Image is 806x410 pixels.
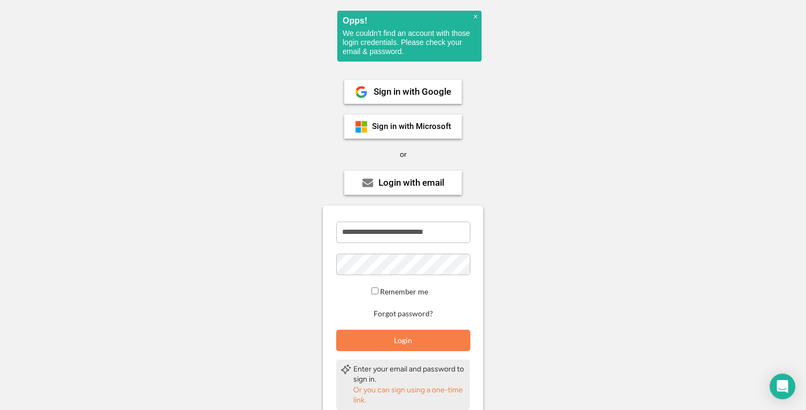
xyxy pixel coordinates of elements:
div: or [400,149,407,160]
div: Or you can sign using a one-time link. [353,385,466,406]
div: Open Intercom Messenger [770,374,795,399]
div: Sign in with Microsoft [372,123,451,131]
div: Sign in with Google [374,87,451,96]
div: Enter your email and password to sign in. [353,364,466,385]
label: Remember me [380,287,428,296]
h2: Opps! [343,16,476,25]
p: We couldn't find an account with those login credentials. Please check your email & password. [343,29,476,56]
img: ms-symbollockup_mssymbol_19.png [355,120,368,133]
img: 1024px-Google__G__Logo.svg.png [355,86,368,98]
div: Login with email [378,178,444,187]
button: Forgot password? [372,309,435,319]
button: Login [336,330,470,351]
span: × [474,12,478,21]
